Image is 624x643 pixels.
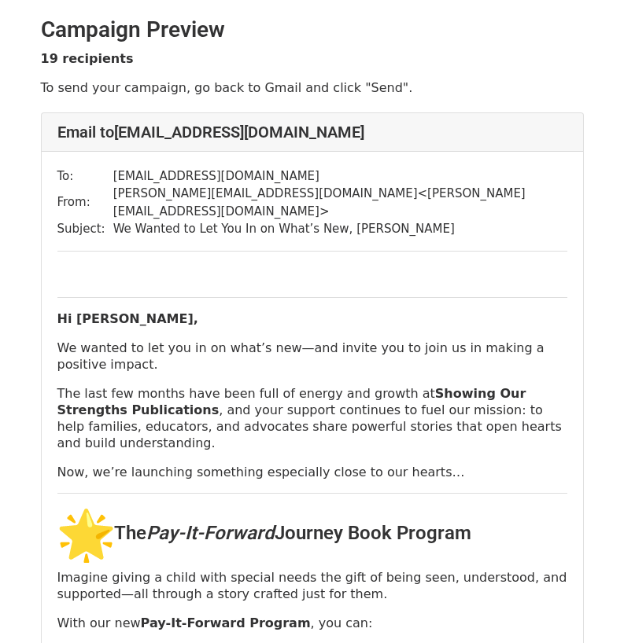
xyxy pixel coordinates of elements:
strong: Showing Our Strengths Publications [57,386,526,417]
td: We Wanted to Let You In on What’s New, [PERSON_NAME] [113,220,567,238]
p: To send your campaign, go back to Gmail and click "Send". [41,79,584,96]
p: The last few months have been full of energy and growth at , and your support continues to fuel o... [57,385,567,451]
td: To: [57,167,113,186]
strong: Hi [PERSON_NAME], [57,311,198,326]
strong: 19 recipients [41,51,134,66]
td: From: [57,185,113,220]
h3: The Journey Book Program [57,506,567,563]
td: Subject: [57,220,113,238]
em: Pay-It-Forward [146,522,275,544]
p: Now, we’re launching something especially close to our hearts… [57,464,567,480]
strong: Pay-It-Forward Program [141,615,311,630]
p: Imagine giving a child with special needs the gift of being seen, understood, and supported—all t... [57,569,567,602]
p: We wanted to let you in on what’s new—and invite you to join us in making a positive impact. [57,340,567,373]
img: 🌟 [57,506,114,563]
p: With our new , you can: [57,615,567,631]
h4: Email to [EMAIL_ADDRESS][DOMAIN_NAME] [57,123,567,141]
h2: Campaign Preview [41,17,584,43]
td: [EMAIL_ADDRESS][DOMAIN_NAME] [113,167,567,186]
td: [PERSON_NAME][EMAIL_ADDRESS][DOMAIN_NAME] < [PERSON_NAME][EMAIL_ADDRESS][DOMAIN_NAME] > [113,185,567,220]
